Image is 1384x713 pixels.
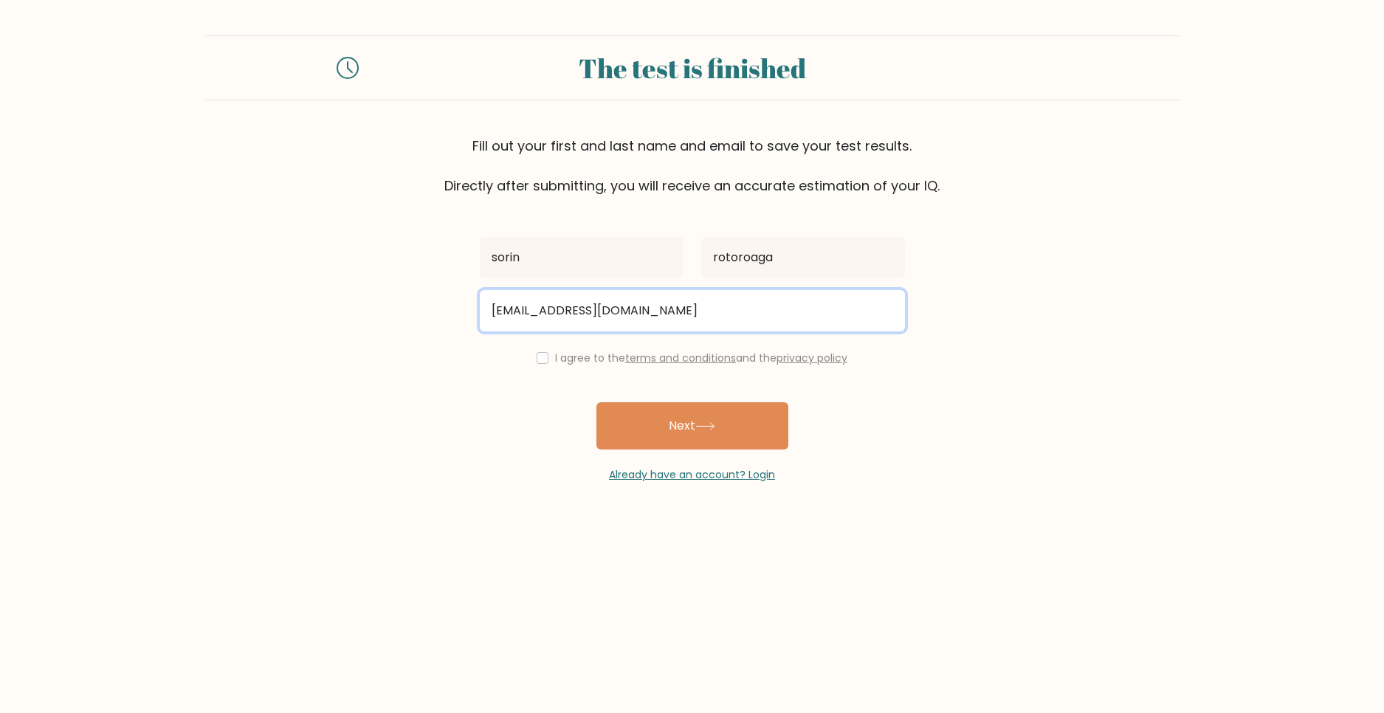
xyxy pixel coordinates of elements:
[480,237,684,278] input: First name
[596,402,788,449] button: Next
[205,136,1180,196] div: Fill out your first and last name and email to save your test results. Directly after submitting,...
[555,351,847,365] label: I agree to the and the
[701,237,905,278] input: Last name
[777,351,847,365] a: privacy policy
[609,467,775,482] a: Already have an account? Login
[625,351,736,365] a: terms and conditions
[480,290,905,331] input: Email
[376,48,1008,88] div: The test is finished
